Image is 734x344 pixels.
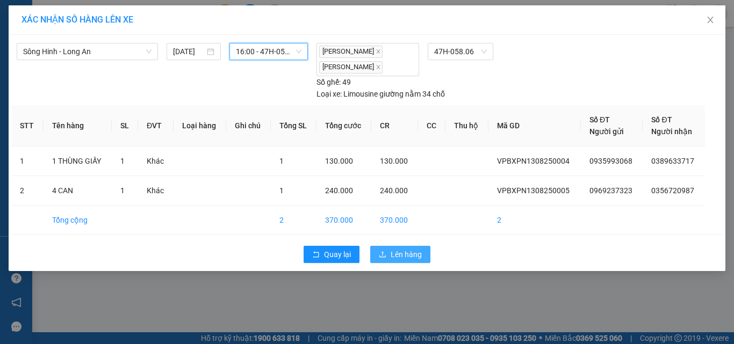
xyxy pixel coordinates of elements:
[589,186,632,195] span: 0969237323
[589,115,610,124] span: Số ĐT
[11,176,44,206] td: 2
[9,9,84,35] div: VP BX Phía Nam BMT
[44,147,112,176] td: 1 THÙNG GIẤY
[325,157,353,165] span: 130.000
[319,46,383,58] span: [PERSON_NAME]
[112,105,138,147] th: SL
[319,61,383,74] span: [PERSON_NAME]
[380,186,408,195] span: 240.000
[497,157,570,165] span: VPBXPN1308250004
[279,157,284,165] span: 1
[279,186,284,195] span: 1
[695,5,725,35] button: Close
[92,10,118,21] span: Nhận:
[391,248,422,260] span: Lên hàng
[11,147,44,176] td: 1
[11,105,44,147] th: STT
[138,176,174,206] td: Khác
[316,76,351,88] div: 49
[92,56,107,67] span: DĐ:
[9,10,26,21] span: Gửi:
[92,9,167,35] div: DỌC ĐƯỜNG
[445,105,488,147] th: Thu hộ
[370,246,430,263] button: uploadLên hàng
[589,157,632,165] span: 0935993068
[44,105,112,147] th: Tên hàng
[371,105,418,147] th: CR
[316,206,371,235] td: 370.000
[120,186,125,195] span: 1
[651,127,692,136] span: Người nhận
[236,43,302,60] span: 16:00 - 47H-058.06
[488,105,581,147] th: Mã GD
[21,14,133,25] span: XÁC NHẬN SỐ HÀNG LÊN XE
[174,105,226,147] th: Loại hàng
[379,251,386,259] span: upload
[418,105,446,147] th: CC
[651,115,672,124] span: Số ĐT
[316,76,341,88] span: Số ghế:
[434,43,487,60] span: 47H-058.06
[271,105,317,147] th: Tổng SL
[324,248,351,260] span: Quay lại
[376,64,381,70] span: close
[44,176,112,206] td: 4 CAN
[120,157,125,165] span: 1
[497,186,570,195] span: VPBXPN1308250005
[138,105,174,147] th: ĐVT
[488,206,581,235] td: 2
[380,157,408,165] span: 130.000
[706,16,715,24] span: close
[44,206,112,235] td: Tổng cộng
[9,35,84,50] div: 0935993068
[312,251,320,259] span: rollback
[271,206,317,235] td: 2
[589,127,624,136] span: Người gửi
[651,186,694,195] span: 0356720987
[304,246,359,263] button: rollbackQuay lại
[138,147,174,176] td: Khác
[316,88,445,100] div: Limousine giường nằm 34 chỗ
[226,105,270,147] th: Ghi chú
[173,46,204,57] input: 13/08/2025
[316,88,342,100] span: Loại xe:
[371,206,418,235] td: 370.000
[376,49,381,54] span: close
[23,43,152,60] span: Sông Hinh - Long An
[92,50,139,87] span: BÀU BÀNG
[325,186,353,195] span: 240.000
[92,35,167,50] div: 0389633717
[316,105,371,147] th: Tổng cước
[651,157,694,165] span: 0389633717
